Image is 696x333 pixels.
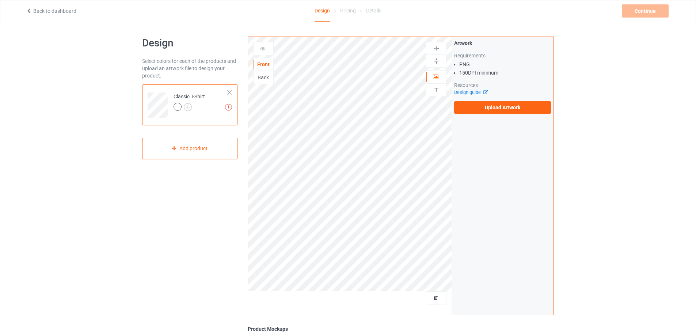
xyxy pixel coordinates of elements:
[454,39,551,47] div: Artwork
[254,74,273,81] div: Back
[184,103,192,111] img: svg+xml;base64,PD94bWwgdmVyc2lvbj0iMS4wIiBlbmNvZGluZz0iVVRGLTgiPz4KPHN2ZyB3aWR0aD0iMjJweCIgaGVpZ2...
[454,52,551,59] div: Requirements
[433,86,440,93] img: svg%3E%0A
[248,325,554,333] div: Product Mockups
[366,0,381,21] div: Details
[454,90,487,95] a: Design guide
[433,58,440,65] img: svg%3E%0A
[142,37,237,50] h1: Design
[225,104,232,111] img: exclamation icon
[142,138,237,159] div: Add product
[340,0,356,21] div: Pricing
[174,93,205,110] div: Classic T-Shirt
[315,0,330,22] div: Design
[254,61,273,68] div: Front
[26,8,76,14] a: Back to dashboard
[459,61,551,68] li: PNG
[433,45,440,52] img: svg%3E%0A
[454,82,551,89] div: Resources
[142,84,237,125] div: Classic T-Shirt
[459,69,551,76] li: 150 DPI minimum
[454,101,551,114] label: Upload Artwork
[142,57,237,79] div: Select colors for each of the products and upload an artwork file to design your product.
